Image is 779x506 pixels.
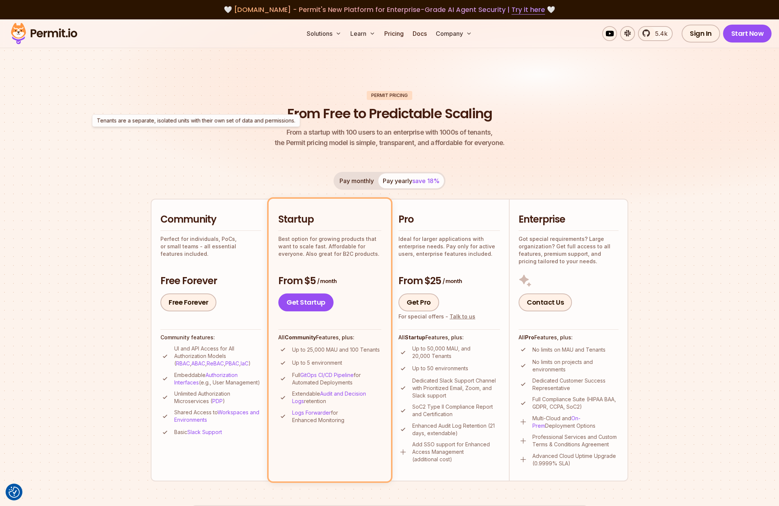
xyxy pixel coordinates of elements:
p: Perfect for individuals, PoCs, or small teams - all essential features included. [160,235,261,258]
a: ReBAC [207,360,224,367]
span: 5.4k [651,29,667,38]
p: Enhanced Audit Log Retention (21 days, extendable) [412,422,500,437]
p: Up to 5 environment [292,359,342,367]
h2: Enterprise [519,213,619,226]
p: No limits on projects and environments [532,358,619,373]
h4: All Features, plus: [278,334,381,341]
div: 🤍 🤍 [18,4,761,15]
h3: From $25 [398,274,500,288]
button: Company [433,26,475,41]
a: PDP [212,398,223,404]
img: Permit logo [7,21,81,46]
a: Sign In [682,25,720,43]
span: / month [317,277,337,285]
button: Pay monthly [335,173,378,188]
strong: Startup [405,334,425,340]
a: Logs Forwarder [292,409,331,416]
span: / month [442,277,462,285]
p: the Permit pricing model is simple, transparent, and affordable for everyone. [275,127,504,148]
p: Extendable retention [292,390,381,405]
a: Pricing [381,26,407,41]
h4: All Features, plus: [398,334,500,341]
a: Slack Support [187,429,222,435]
p: UI and API Access for All Authorization Models ( , , , , ) [174,345,261,367]
p: Full for Automated Deployments [292,371,381,386]
button: Learn [347,26,378,41]
h2: Pro [398,213,500,226]
div: For special offers - [398,313,475,320]
p: Best option for growing products that want to scale fast. Affordable for everyone. Also great for... [278,235,381,258]
p: Dedicated Slack Support Channel with Prioritized Email, Zoom, and Slack support [412,377,500,399]
strong: Pro [525,334,534,340]
p: Embeddable (e.g., User Management) [174,371,261,386]
h1: From Free to Predictable Scaling [287,104,492,123]
p: Ideal for larger applications with enterprise needs. Pay only for active users, enterprise featur... [398,235,500,258]
a: Docs [410,26,430,41]
p: Up to 25,000 MAU and 100 Tenants [292,346,380,353]
a: Free Forever [160,293,216,311]
a: IaC [241,360,248,367]
h3: From $5 [278,274,381,288]
p: SoC2 Type II Compliance Report and Certification [412,403,500,418]
p: Advanced Cloud Uptime Upgrade (0.9999% SLA) [532,452,619,467]
p: Got special requirements? Large organization? Get full access to all features, premium support, a... [519,235,619,265]
h4: Community features: [160,334,261,341]
a: On-Prem [532,415,581,429]
span: From a startup with 100 users to an enterprise with 1000s of tenants, [275,127,504,138]
strong: Community [285,334,316,340]
h2: Startup [278,213,381,226]
p: Add SSO support for Enhanced Access Management (additional cost) [412,441,500,463]
a: 5.4k [638,26,673,41]
p: Professional Services and Custom Terms & Conditions Agreement [532,433,619,448]
p: Multi-Cloud and Deployment Options [532,415,619,430]
a: GitOps CI/CD Pipeline [300,372,354,378]
a: RBAC [176,360,190,367]
p: Basic [174,428,222,436]
p: Full Compliance Suite (HIPAA BAA, GDPR, CCPA, SoC2) [532,396,619,411]
a: Start Now [723,25,772,43]
a: Get Startup [278,293,334,311]
a: Audit and Decision Logs [292,390,366,404]
h3: Free Forever [160,274,261,288]
p: Dedicated Customer Success Representative [532,377,619,392]
button: Solutions [304,26,344,41]
p: No limits on MAU and Tenants [532,346,606,353]
span: [DOMAIN_NAME] - Permit's New Platform for Enterprise-Grade AI Agent Security | [234,5,545,14]
p: Shared Access to [174,409,261,424]
h4: All Features, plus: [519,334,619,341]
div: Permit Pricing [367,91,412,100]
p: for Enhanced Monitoring [292,409,381,424]
a: Get Pro [398,293,439,311]
img: Revisit consent button [9,487,20,498]
a: Authorization Interfaces [174,372,238,386]
p: Up to 50,000 MAU, and 20,000 Tenants [412,345,500,360]
p: Unlimited Authorization Microservices ( ) [174,390,261,405]
a: Contact Us [519,293,572,311]
a: Talk to us [450,313,475,320]
p: Up to 50 environments [412,365,468,372]
a: ABAC [191,360,205,367]
a: Try it here [511,5,545,15]
h2: Community [160,213,261,226]
p: Tenants are a separate, isolated units with their own set of data and permissions. [97,117,295,125]
button: Consent Preferences [9,487,20,498]
a: PBAC [225,360,239,367]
